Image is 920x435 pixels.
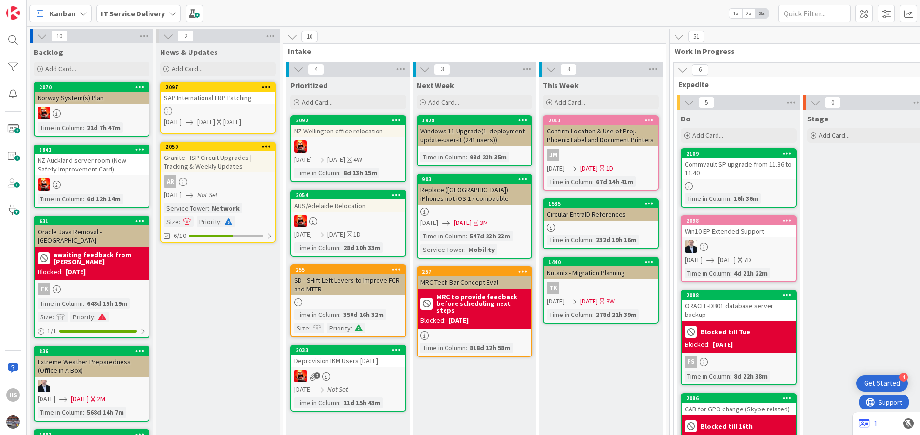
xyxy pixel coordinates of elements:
[161,143,275,172] div: 2059Granite - ISP Circuit Upgrades | Tracking & Weekly Updates
[341,397,383,408] div: 11d 15h 43m
[682,225,796,237] div: Win10 EP Extended Support
[686,395,796,402] div: 2086
[101,9,165,18] b: IT Service Delivery
[291,346,405,367] div: 2033Deprovision IKM Users [DATE]
[685,340,710,350] div: Blocked:
[84,298,130,309] div: 648d 15h 19m
[83,407,84,418] span: :
[682,394,796,403] div: 2086
[744,255,751,265] div: 7D
[164,190,182,200] span: [DATE]
[819,131,850,140] span: Add Card...
[685,371,730,382] div: Time in Column
[291,370,405,382] div: VN
[547,309,592,320] div: Time in Column
[35,217,149,225] div: 631
[856,375,908,392] div: Open Get Started checklist, remaining modules: 4
[291,191,405,212] div: 2054AUS/Adelaide Relocation
[164,216,179,227] div: Size
[547,235,592,245] div: Time in Column
[84,407,126,418] div: 568d 14h 7m
[580,163,598,173] span: [DATE]
[418,267,531,289] div: 257MRC Tech Bar Concept Eval
[685,268,730,278] div: Time in Column
[859,418,878,429] a: 1
[353,155,362,165] div: 4W
[899,373,908,382] div: 4
[179,216,180,227] span: :
[341,242,383,253] div: 28d 10h 33m
[35,154,149,175] div: NZ Auckland server room (New Safety Improvement Card)
[682,291,796,300] div: 2088
[70,312,94,322] div: Priority
[544,258,658,266] div: 1440
[288,46,654,56] span: Intake
[339,168,341,178] span: :
[19,1,43,13] span: Support
[38,283,50,295] div: TK
[38,312,53,322] div: Size
[327,155,345,165] span: [DATE]
[594,309,639,320] div: 278d 21h 39m
[778,5,851,22] input: Quick Filter...
[701,329,750,335] b: Blocked till Tue
[164,175,176,188] div: AR
[466,231,467,241] span: :
[35,325,149,337] div: 1/1
[35,83,149,92] div: 2070
[544,116,658,125] div: 2011
[718,255,736,265] span: [DATE]
[54,251,146,265] b: awaiting feedback from [PERSON_NAME]
[729,9,742,18] span: 1x
[223,117,241,127] div: [DATE]
[294,309,339,320] div: Time in Column
[84,194,123,204] div: 6d 12h 14m
[38,194,83,204] div: Time in Column
[296,192,405,198] div: 2054
[220,216,222,227] span: :
[682,403,796,415] div: CAB for GPO change (Skype related)
[291,355,405,367] div: Deprovision IKM Users [DATE]
[755,9,768,18] span: 3x
[197,117,215,127] span: [DATE]
[35,145,149,175] div: 1841NZ Auckland server room (New Safety Improvement Card)
[682,240,796,253] div: HO
[418,267,531,276] div: 257
[685,240,697,253] img: HO
[6,6,20,20] img: Visit kanbanzone.com
[730,371,731,382] span: :
[681,114,690,123] span: Do
[341,309,386,320] div: 350d 16h 32m
[454,218,472,228] span: [DATE]
[35,347,149,356] div: 836
[161,175,275,188] div: AR
[418,175,531,184] div: 903
[35,83,149,104] div: 2070Norway System(s) Plan
[544,258,658,279] div: 1440Nutanix - Migration Planning
[731,268,770,278] div: 4d 21h 22m
[467,231,513,241] div: 547d 23h 33m
[547,282,559,294] div: TK
[353,229,361,239] div: 1D
[165,144,275,150] div: 2059
[864,379,900,388] div: Get Started
[294,168,339,178] div: Time in Column
[731,193,761,204] div: 16h 36m
[39,348,149,355] div: 836
[692,131,723,140] span: Add Card...
[682,149,796,158] div: 2109
[38,407,83,418] div: Time in Column
[291,265,405,295] div: 255SD - SHift Left Levers to Improve FCR and MTTR
[39,84,149,91] div: 2070
[682,300,796,321] div: ORACLE-DB01 database server backup
[544,149,658,161] div: JM
[197,216,220,227] div: Priority
[327,385,348,394] i: Not Set
[580,296,598,306] span: [DATE]
[592,309,594,320] span: :
[422,268,531,275] div: 257
[161,143,275,151] div: 2059
[606,296,615,306] div: 3W
[742,9,755,18] span: 2x
[291,116,405,137] div: 2092NZ Wellington office relocation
